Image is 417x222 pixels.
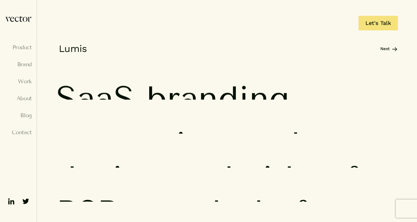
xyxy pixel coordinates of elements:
[5,78,32,84] a: Work
[146,82,298,116] span: branding,
[6,196,16,206] img: ico-linkedin
[358,16,398,30] a: Let's Talk
[5,129,32,135] a: Contact
[5,112,32,118] a: Blog
[380,46,397,52] a: Next
[5,61,32,67] a: Brand
[5,44,32,50] a: Product
[21,196,31,206] img: ico-twitter-fill
[56,43,87,55] h5: Lumis
[56,82,135,116] span: SaaS
[7,103,13,119] em: menu
[5,95,32,101] a: About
